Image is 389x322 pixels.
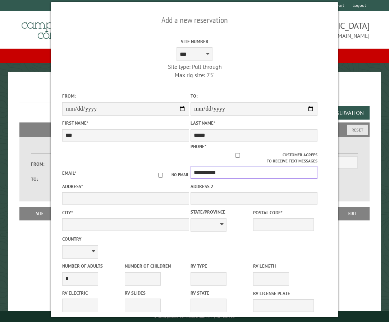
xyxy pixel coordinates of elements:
[62,120,189,126] label: First Name
[125,263,186,269] label: Number of Children
[191,183,317,190] label: Address 2
[19,122,370,136] h2: Filters
[347,125,368,135] button: Reset
[253,209,314,216] label: Postal Code
[31,161,51,167] label: From:
[131,63,258,71] div: Site type: Pull through
[150,172,189,178] label: No email
[191,290,251,296] label: RV State
[23,207,56,220] th: Site
[62,290,123,296] label: RV Electric
[62,236,189,242] label: Country
[31,176,51,183] label: To:
[19,83,370,103] h1: Reservations
[131,71,258,79] div: Max rig size: 75'
[191,263,251,269] label: RV Type
[191,152,317,164] label: Customer agrees to receive text messages
[191,143,206,149] label: Phone
[193,153,283,158] input: Customer agrees to receive text messages
[62,263,123,269] label: Number of Adults
[253,290,314,297] label: RV License Plate
[191,120,317,126] label: Last Name
[31,145,111,153] label: Dates
[125,290,186,296] label: RV Slides
[150,173,171,178] input: No email
[62,93,189,99] label: From:
[62,183,189,190] label: Address
[191,93,317,99] label: To:
[62,209,189,216] label: City
[62,13,326,27] h2: Add a new reservation
[191,209,251,215] label: State/Province
[19,14,109,42] img: Campground Commander
[335,207,369,220] th: Edit
[62,170,76,176] label: Email
[308,106,370,120] button: Add a Reservation
[154,314,235,319] small: © Campground Commander LLC. All rights reserved.
[253,263,314,269] label: RV Length
[131,38,258,45] label: Site Number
